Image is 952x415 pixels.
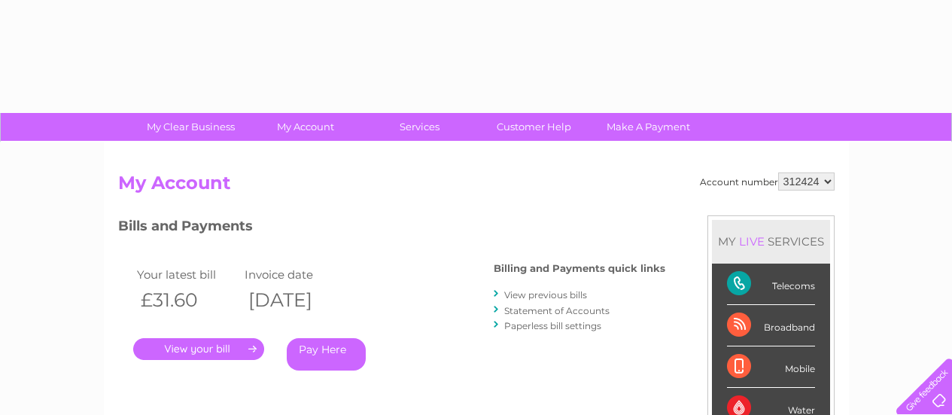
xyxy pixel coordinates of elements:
div: Broadband [727,305,815,346]
div: Account number [700,172,835,191]
a: Pay Here [287,338,366,371]
h2: My Account [118,172,835,201]
th: [DATE] [241,285,349,316]
th: £31.60 [133,285,242,316]
a: Services [357,113,482,141]
div: MY SERVICES [712,220,830,263]
div: Telecoms [727,264,815,305]
h4: Billing and Payments quick links [494,263,665,274]
td: Your latest bill [133,264,242,285]
a: Make A Payment [586,113,710,141]
a: Statement of Accounts [504,305,610,316]
td: Invoice date [241,264,349,285]
h3: Bills and Payments [118,215,665,242]
a: Customer Help [472,113,596,141]
a: My Account [243,113,367,141]
a: View previous bills [504,289,587,301]
a: . [133,338,264,360]
a: Paperless bill settings [504,320,601,331]
a: My Clear Business [129,113,253,141]
div: Mobile [727,346,815,388]
div: LIVE [736,234,768,249]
